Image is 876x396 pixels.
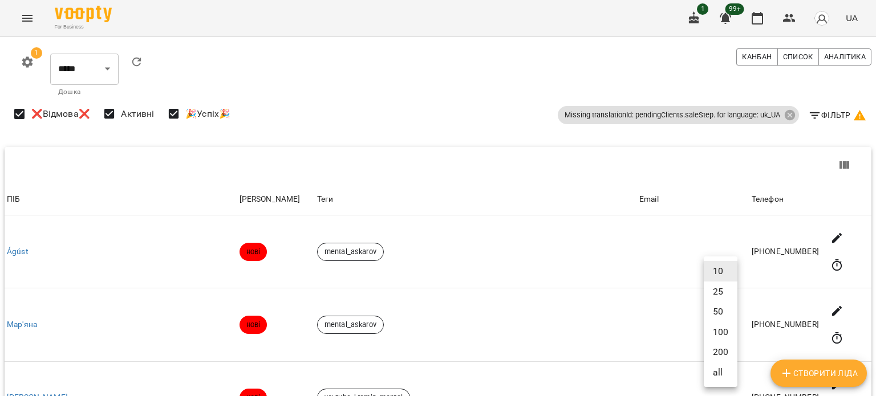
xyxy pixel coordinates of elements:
li: 25 [704,281,737,302]
li: all [704,362,737,383]
li: 200 [704,342,737,362]
li: 100 [704,322,737,342]
li: 50 [704,301,737,322]
li: 10 [704,261,737,281]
